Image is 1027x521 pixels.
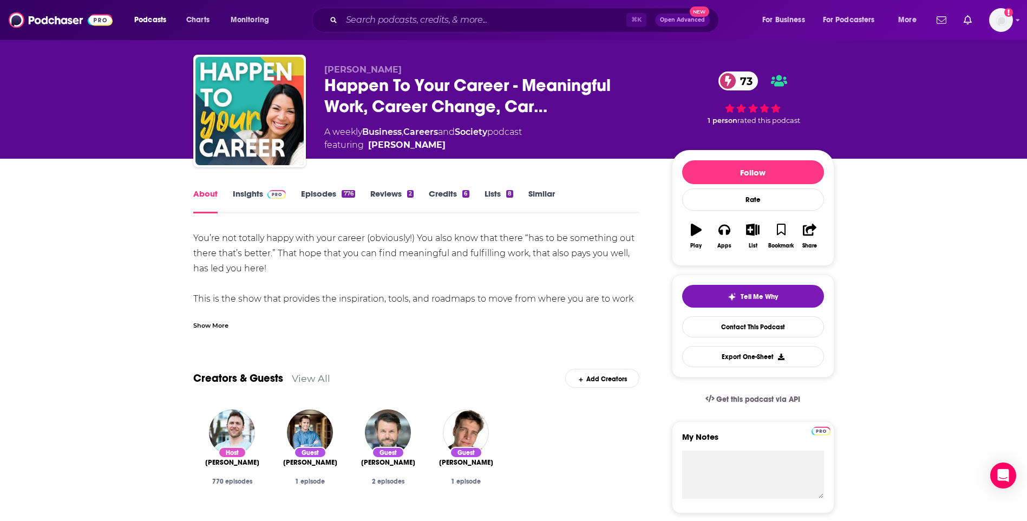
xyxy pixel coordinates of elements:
[9,10,113,30] img: Podchaser - Follow, Share and Rate Podcasts
[280,478,341,485] div: 1 episode
[438,127,455,137] span: and
[898,12,917,28] span: More
[741,292,778,301] span: Tell Me Why
[708,116,737,125] span: 1 person
[932,11,951,29] a: Show notifications dropdown
[1004,8,1013,17] svg: Add a profile image
[989,8,1013,32] button: Show profile menu
[209,409,255,455] img: Scott Anthony Barlow
[672,64,834,132] div: 73 1 personrated this podcast
[812,427,830,435] img: Podchaser Pro
[816,11,891,29] button: open menu
[370,188,414,213] a: Reviews2
[795,217,823,256] button: Share
[342,11,626,29] input: Search podcasts, credits, & more...
[682,188,824,211] div: Rate
[710,217,738,256] button: Apps
[690,243,702,249] div: Play
[223,11,283,29] button: open menu
[193,188,218,213] a: About
[205,458,259,467] a: Scott Anthony Barlow
[403,127,438,137] a: Careers
[292,373,330,384] a: View All
[361,458,415,467] span: [PERSON_NAME]
[485,188,513,213] a: Lists8
[565,369,639,388] div: Add Creators
[718,71,758,90] a: 73
[989,8,1013,32] span: Logged in as jciarczynski
[749,243,757,249] div: List
[762,12,805,28] span: For Business
[768,243,794,249] div: Bookmark
[287,409,333,455] img: Chris Guillebeau
[368,139,446,152] a: Scott Anthony Barlow
[301,188,355,213] a: Episodes776
[233,188,286,213] a: InsightsPodchaser Pro
[682,432,824,451] label: My Notes
[179,11,216,29] a: Charts
[267,190,286,199] img: Podchaser Pro
[407,190,414,198] div: 2
[342,190,355,198] div: 776
[186,12,210,28] span: Charts
[439,458,493,467] a: Paul Colaianni
[362,127,402,137] a: Business
[716,395,800,404] span: Get this podcast via API
[738,217,767,256] button: List
[450,447,482,458] div: Guest
[202,478,263,485] div: 770 episodes
[127,11,180,29] button: open menu
[528,188,555,213] a: Similar
[682,316,824,337] a: Contact This Podcast
[358,478,418,485] div: 2 episodes
[729,71,758,90] span: 73
[218,447,246,458] div: Host
[324,126,522,152] div: A weekly podcast
[682,346,824,367] button: Export One-Sheet
[283,458,337,467] span: [PERSON_NAME]
[989,8,1013,32] img: User Profile
[682,160,824,184] button: Follow
[429,188,469,213] a: Credits6
[823,12,875,28] span: For Podcasters
[231,12,269,28] span: Monitoring
[812,425,830,435] a: Pro website
[728,292,736,301] img: tell me why sparkle
[195,57,304,165] img: Happen To Your Career - Meaningful Work, Career Change, Career Design, & Job Search
[193,372,283,385] a: Creators & Guests
[506,190,513,198] div: 8
[439,458,493,467] span: [PERSON_NAME]
[134,12,166,28] span: Podcasts
[193,231,640,322] div: You’re not totally happy with your career (obviously!) You also know that there “has to be someth...
[755,11,819,29] button: open menu
[690,6,709,17] span: New
[436,478,496,485] div: 1 episode
[767,217,795,256] button: Bookmark
[455,127,487,137] a: Society
[361,458,415,467] a: Charles Duhigg
[697,386,809,413] a: Get this podcast via API
[402,127,403,137] span: ,
[737,116,800,125] span: rated this podcast
[443,409,489,455] img: Paul Colaianni
[626,13,646,27] span: ⌘ K
[682,217,710,256] button: Play
[324,139,522,152] span: featuring
[365,409,411,455] img: Charles Duhigg
[205,458,259,467] span: [PERSON_NAME]
[660,17,705,23] span: Open Advanced
[959,11,976,29] a: Show notifications dropdown
[322,8,729,32] div: Search podcasts, credits, & more...
[717,243,731,249] div: Apps
[283,458,337,467] a: Chris Guillebeau
[990,463,1016,489] div: Open Intercom Messenger
[682,285,824,308] button: tell me why sparkleTell Me Why
[372,447,404,458] div: Guest
[655,14,710,27] button: Open AdvancedNew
